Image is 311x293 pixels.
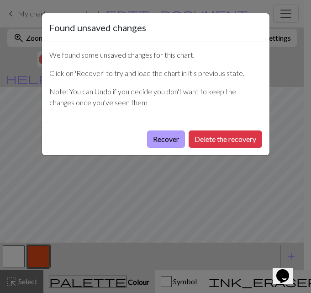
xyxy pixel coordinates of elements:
p: Click on 'Recover' to try and load the chart in it's previous state. [49,68,262,79]
p: We found some unsaved changes for this chart. [49,49,262,60]
button: Recover [147,130,185,148]
h5: Found unsaved changes [49,21,146,34]
button: Delete the recovery [189,130,262,148]
p: Note: You can Undo if you decide you don't want to keep the changes once you've seen them [49,86,262,108]
iframe: chat widget [273,256,302,284]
